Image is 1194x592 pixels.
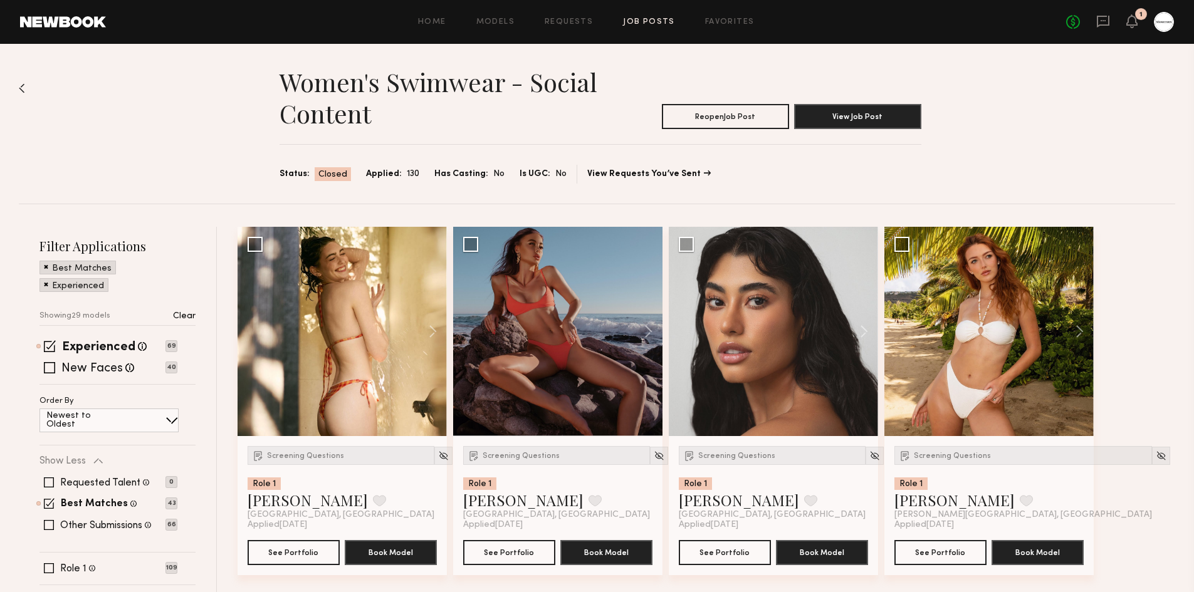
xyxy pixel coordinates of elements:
h2: Filter Applications [39,237,196,254]
span: 130 [407,167,419,181]
button: Book Model [560,540,652,565]
a: Book Model [345,546,437,557]
label: Best Matches [61,499,128,509]
p: Clear [173,312,196,321]
img: Unhide Model [1156,450,1166,461]
img: Unhide Model [438,450,449,461]
p: 43 [165,497,177,509]
div: Applied [DATE] [248,520,437,530]
a: Book Model [992,546,1084,557]
a: Job Posts [623,18,675,26]
button: See Portfolio [248,540,340,565]
span: [GEOGRAPHIC_DATA], [GEOGRAPHIC_DATA] [679,510,866,520]
img: Submission Icon [252,449,264,462]
button: See Portfolio [463,540,555,565]
button: Book Model [345,540,437,565]
div: Role 1 [894,477,928,490]
button: ReopenJob Post [662,104,789,129]
p: 66 [165,519,177,531]
div: 1 [1139,11,1143,18]
span: Closed [318,169,347,181]
span: [PERSON_NAME][GEOGRAPHIC_DATA], [GEOGRAPHIC_DATA] [894,510,1152,520]
label: Role 1 [60,564,86,574]
img: Unhide Model [654,450,664,461]
img: Submission Icon [683,449,696,462]
a: [PERSON_NAME] [248,490,368,510]
span: Has Casting: [434,167,488,181]
span: Screening Questions [267,452,344,460]
span: [GEOGRAPHIC_DATA], [GEOGRAPHIC_DATA] [463,510,650,520]
a: View Requests You’ve Sent [587,170,711,179]
span: No [555,167,567,181]
p: Newest to Oldest [46,412,121,429]
span: Screening Questions [483,452,560,460]
span: Screening Questions [698,452,775,460]
button: See Portfolio [679,540,771,565]
div: Role 1 [248,477,281,490]
span: [GEOGRAPHIC_DATA], [GEOGRAPHIC_DATA] [248,510,434,520]
div: Role 1 [679,477,712,490]
div: Applied [DATE] [679,520,868,530]
a: Favorites [705,18,755,26]
p: Best Matches [52,264,112,273]
button: Book Model [776,540,868,565]
p: Order By [39,397,74,405]
span: Screening Questions [914,452,991,460]
p: 0 [165,476,177,488]
img: Unhide Model [869,450,880,461]
a: Requests [545,18,593,26]
img: Submission Icon [468,449,480,462]
a: Home [418,18,446,26]
div: Applied [DATE] [463,520,652,530]
span: Applied: [366,167,402,181]
a: Book Model [776,546,868,557]
div: Role 1 [463,477,496,490]
a: [PERSON_NAME] [894,490,1015,510]
label: Experienced [62,341,135,354]
span: Is UGC: [520,167,550,181]
a: Models [476,18,515,26]
a: [PERSON_NAME] [679,490,799,510]
a: Book Model [560,546,652,557]
label: Other Submissions [60,521,142,531]
img: Back to previous page [19,83,25,93]
span: Status: [280,167,310,181]
p: 69 [165,340,177,352]
p: 109 [165,562,177,574]
p: Showing 29 models [39,312,110,320]
label: New Faces [61,363,123,375]
p: 40 [165,361,177,373]
button: See Portfolio [894,540,987,565]
div: Applied [DATE] [894,520,1084,530]
span: No [493,167,505,181]
img: Submission Icon [899,449,911,462]
button: Book Model [992,540,1084,565]
a: [PERSON_NAME] [463,490,584,510]
button: View Job Post [794,104,921,129]
h1: Women's Swimwear - Social Content [280,66,600,129]
p: Experienced [52,282,104,291]
label: Requested Talent [60,478,140,488]
p: Show Less [39,456,86,466]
